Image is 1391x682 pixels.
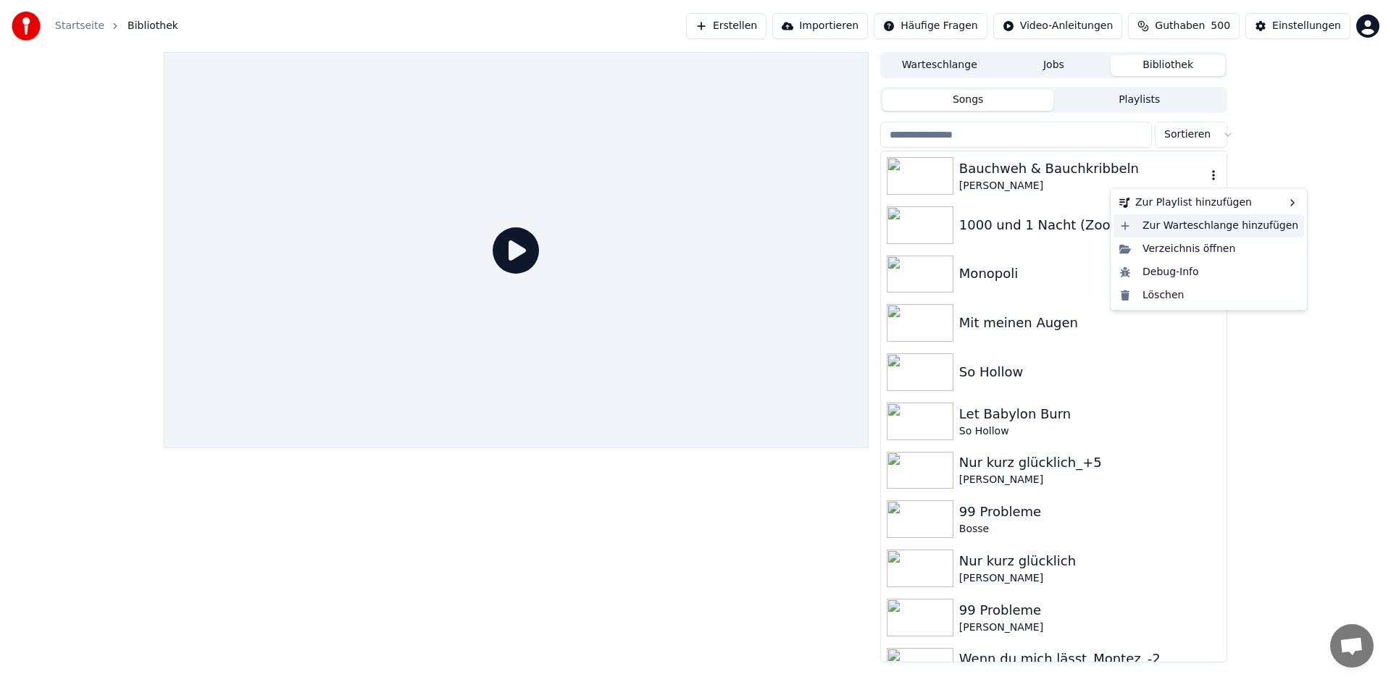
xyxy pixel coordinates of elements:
span: Bibliothek [128,19,178,33]
div: Verzeichnis öffnen [1114,237,1304,261]
span: Sortieren [1164,127,1211,142]
div: Debug-Info [1114,261,1304,284]
div: 99 Probleme [959,600,1221,620]
div: Zur Warteschlange hinzufügen [1114,214,1304,237]
button: Guthaben500 [1128,13,1240,39]
div: So Hollow [959,362,1221,382]
button: Bibliothek [1111,55,1225,76]
div: Monopoli [959,264,1221,284]
div: Mit meinen Augen [959,313,1221,333]
div: Zur Playlist hinzufügen [1114,191,1304,214]
div: Let Babylon Burn [959,404,1221,424]
button: Songs [882,90,1054,111]
button: Erstellen [686,13,766,39]
button: Warteschlange [882,55,997,76]
div: Chat öffnen [1330,624,1374,668]
button: Playlists [1053,90,1225,111]
button: Jobs [997,55,1111,76]
div: Einstellungen [1272,19,1341,33]
a: Startseite [55,19,104,33]
div: Bauchweh & Bauchkribbeln [959,159,1206,179]
span: 500 [1211,19,1230,33]
div: Nur kurz glücklich [959,551,1221,571]
div: 99 Probleme [959,502,1221,522]
div: [PERSON_NAME] [959,473,1221,487]
div: [PERSON_NAME] [959,571,1221,586]
div: [PERSON_NAME] [959,179,1206,193]
img: youka [12,12,41,41]
div: Wenn du mich lässt_Montez_-2 [959,649,1221,669]
div: [PERSON_NAME] [959,620,1221,635]
div: 1000 und 1 Nacht (Zoom) [959,215,1221,235]
button: Einstellungen [1245,13,1350,39]
nav: breadcrumb [55,19,178,33]
div: Nur kurz glücklich_+5 [959,452,1221,473]
div: Löschen [1114,284,1304,307]
button: Video-Anleitungen [993,13,1123,39]
div: Bosse [959,522,1221,536]
button: Importieren [772,13,868,39]
button: Häufige Fragen [874,13,987,39]
span: Guthaben [1155,19,1205,33]
div: So Hollow [959,424,1221,439]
